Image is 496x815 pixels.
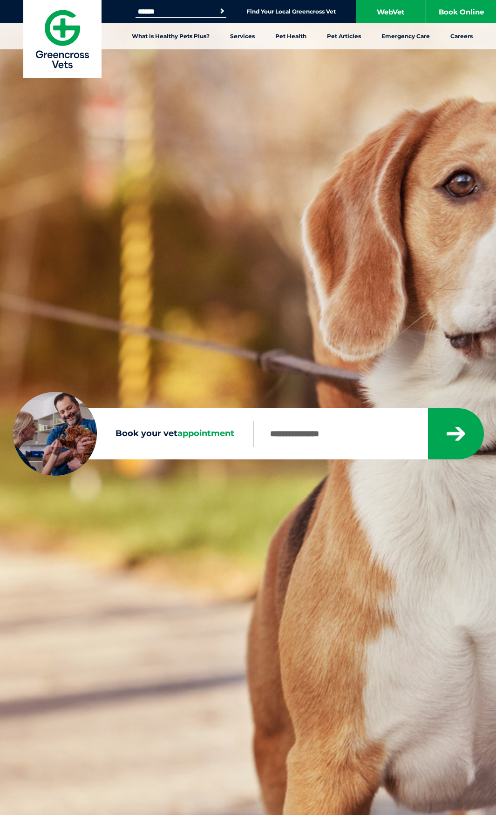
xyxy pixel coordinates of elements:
a: Pet Health [265,23,317,49]
span: appointment [177,428,234,438]
a: Careers [440,23,483,49]
a: Services [220,23,265,49]
a: Emergency Care [371,23,440,49]
a: What is Healthy Pets Plus? [122,23,220,49]
a: Find Your Local Greencross Vet [246,8,336,15]
button: Search [217,7,227,16]
a: Pet Articles [317,23,371,49]
label: Book your vet [13,429,253,439]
